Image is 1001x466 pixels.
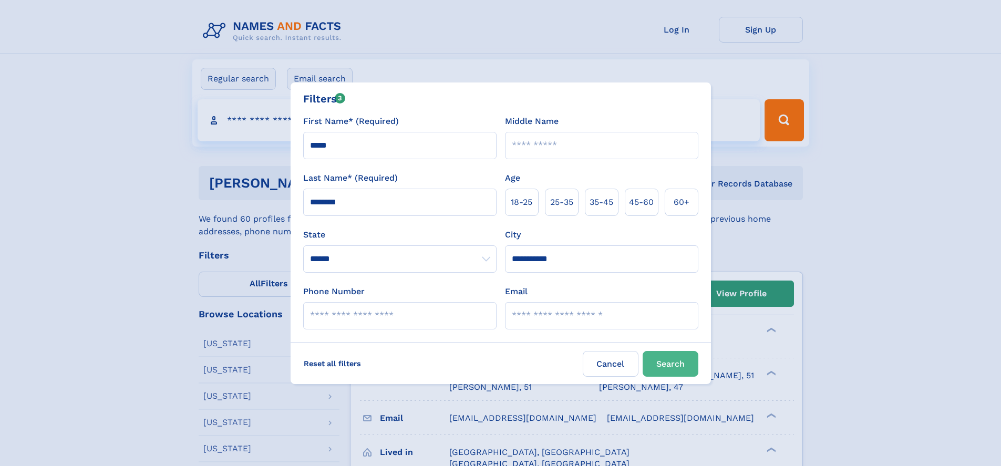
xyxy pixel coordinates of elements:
[590,196,613,209] span: 35‑45
[303,115,399,128] label: First Name* (Required)
[674,196,689,209] span: 60+
[511,196,532,209] span: 18‑25
[297,351,368,376] label: Reset all filters
[303,172,398,184] label: Last Name* (Required)
[643,351,698,377] button: Search
[505,229,521,241] label: City
[505,285,528,298] label: Email
[629,196,654,209] span: 45‑60
[505,172,520,184] label: Age
[550,196,573,209] span: 25‑35
[303,285,365,298] label: Phone Number
[303,229,497,241] label: State
[505,115,559,128] label: Middle Name
[583,351,638,377] label: Cancel
[303,91,346,107] div: Filters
